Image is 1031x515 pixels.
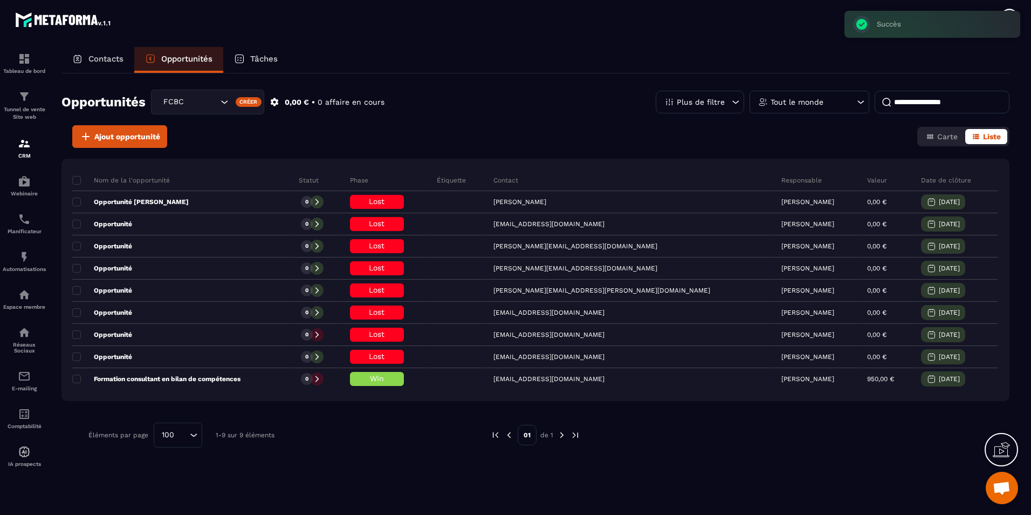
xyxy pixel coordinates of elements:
[3,266,46,272] p: Automatisations
[369,263,384,272] span: Lost
[299,176,319,185] p: Statut
[540,431,553,439] p: de 1
[18,90,31,103] img: formation
[94,131,160,142] span: Ajout opportunité
[571,430,580,440] img: next
[72,353,132,361] p: Opportunité
[72,375,240,383] p: Formation consultant en bilan de compétences
[3,153,46,159] p: CRM
[491,430,500,440] img: prev
[781,265,834,272] p: [PERSON_NAME]
[867,265,886,272] p: 0,00 €
[305,287,308,294] p: 0
[939,198,960,206] p: [DATE]
[369,241,384,250] span: Lost
[3,399,46,437] a: accountantaccountantComptabilité
[369,352,384,361] span: Lost
[305,220,308,228] p: 0
[3,167,46,205] a: automationsautomationsWebinaire
[939,331,960,338] p: [DATE]
[305,309,308,316] p: 0
[867,176,887,185] p: Valeur
[72,198,189,206] p: Opportunité [PERSON_NAME]
[151,90,264,114] div: Search for option
[965,129,1007,144] button: Liste
[3,68,46,74] p: Tableau de bord
[919,129,964,144] button: Carte
[781,198,834,206] p: [PERSON_NAME]
[867,331,886,338] p: 0,00 €
[939,220,960,228] p: [DATE]
[983,132,1001,141] span: Liste
[18,175,31,188] img: automations
[781,309,834,316] p: [PERSON_NAME]
[18,326,31,339] img: social-network
[3,304,46,310] p: Espace membre
[305,198,308,206] p: 0
[867,198,886,206] p: 0,00 €
[437,176,466,185] p: Étiquette
[370,374,384,383] span: Win
[504,430,514,440] img: prev
[72,242,132,250] p: Opportunité
[216,431,274,439] p: 1-9 sur 9 éléments
[921,176,971,185] p: Date de clôture
[18,250,31,263] img: automations
[198,96,218,108] input: Search for option
[867,309,886,316] p: 0,00 €
[15,10,112,29] img: logo
[369,197,384,206] span: Lost
[369,286,384,294] span: Lost
[250,54,278,64] p: Tâches
[18,52,31,65] img: formation
[781,287,834,294] p: [PERSON_NAME]
[223,47,288,73] a: Tâches
[61,91,146,113] h2: Opportunités
[18,288,31,301] img: automations
[369,308,384,316] span: Lost
[18,445,31,458] img: automations
[350,176,368,185] p: Phase
[3,82,46,129] a: formationformationTunnel de vente Site web
[236,97,262,107] div: Créer
[937,132,958,141] span: Carte
[781,220,834,228] p: [PERSON_NAME]
[3,385,46,391] p: E-mailing
[939,309,960,316] p: [DATE]
[493,176,518,185] p: Contact
[161,96,198,108] span: FCBC
[867,353,886,361] p: 0,00 €
[18,213,31,226] img: scheduler
[986,472,1018,504] a: Ouvrir le chat
[18,408,31,421] img: accountant
[88,54,123,64] p: Contacts
[3,205,46,242] a: schedulerschedulerPlanificateur
[781,176,822,185] p: Responsable
[3,362,46,399] a: emailemailE-mailing
[3,423,46,429] p: Comptabilité
[867,287,886,294] p: 0,00 €
[285,97,309,107] p: 0,00 €
[61,47,134,73] a: Contacts
[158,429,178,441] span: 100
[305,331,308,338] p: 0
[867,375,894,383] p: 950,00 €
[867,220,886,228] p: 0,00 €
[305,375,308,383] p: 0
[318,97,384,107] p: 0 affaire en cours
[134,47,223,73] a: Opportunités
[939,287,960,294] p: [DATE]
[3,191,46,196] p: Webinaire
[72,264,132,273] p: Opportunité
[939,375,960,383] p: [DATE]
[72,330,132,339] p: Opportunité
[939,265,960,272] p: [DATE]
[3,461,46,467] p: IA prospects
[72,286,132,295] p: Opportunité
[369,219,384,228] span: Lost
[72,308,132,317] p: Opportunité
[305,353,308,361] p: 0
[154,423,202,448] div: Search for option
[3,242,46,280] a: automationsautomationsAutomatisations
[72,176,170,185] p: Nom de la l'opportunité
